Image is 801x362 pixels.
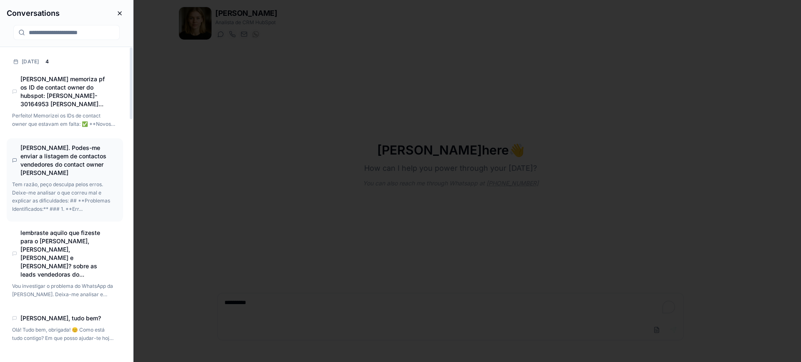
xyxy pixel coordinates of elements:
h3: Conversations [7,7,60,19]
div: [PERSON_NAME], tudo bem?Olá! Tudo bem, obrigada! 😊 Como está tudo contigo? Em que posso ajudar-te... [7,309,123,351]
div: Chat Interface [12,89,17,94]
h4: olá beatriz. Podes-me enviar a listagem de contactos vendedores do contact owner Rodrigo Ruiz pf [20,144,113,177]
p: Olá! Tudo bem, obrigada! 😊 Como está tudo contigo? Em que posso ajudar-te hoje? Estou aqui para t... [12,326,116,342]
h4: Olá beatriz, tudo bem? [20,314,113,322]
div: Chat Interface [12,316,17,321]
p: Tem razão, peço desculpa pelos erros. Deixe-me analisar o que correu mal e explicar as dificuldad... [12,180,116,213]
p: Vou investigar o problema do WhatsApp da Carlota. Deixa-me analisar e testar algumas possibilidad... [12,282,116,298]
div: [DATE] [7,54,123,70]
div: 4 [43,57,52,66]
div: Chat Interface [12,251,17,256]
button: Close conversations panel [113,7,126,20]
p: Perfeito! Memorizei os IDs de contact owner que estavam em falta: ✅ **Novos Contact Owner IDs gua... [12,112,116,128]
div: lembraste aquilo que fizeste para o [PERSON_NAME], [PERSON_NAME], [PERSON_NAME] e [PERSON_NAME]? ... [7,223,123,307]
div: [PERSON_NAME] memoriza pf os ID de contact owner do hubspot: [PERSON_NAME]- 30164953 [PERSON_NAME... [7,70,123,137]
h4: lembraste aquilo que fizeste para o Miguel, Manuel, Rita e Fernando? sobre as leads vendedoras do... [20,229,113,279]
div: [PERSON_NAME]. Podes-me enviar a listagem de contactos vendedores do contact owner [PERSON_NAME]T... [7,138,123,222]
div: Chat Interface [12,158,17,163]
h4: Olá Beatriz memoriza pf os ID de contact owner do hubspot: Carlota Araújo- 30164953 Fernando Se... [20,75,113,108]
